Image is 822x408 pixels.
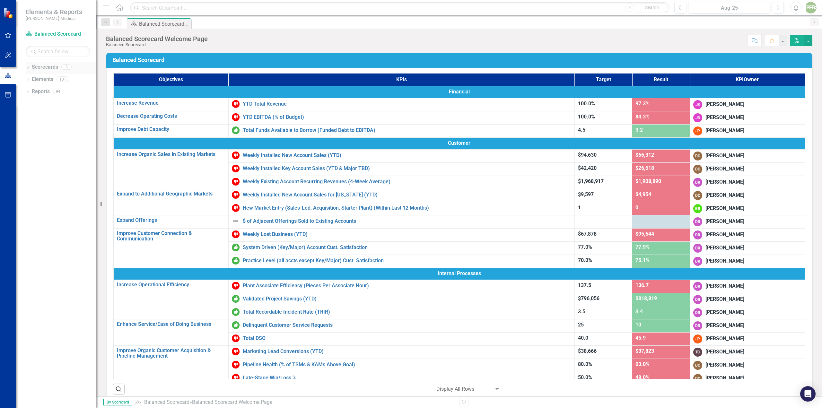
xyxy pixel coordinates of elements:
[232,126,240,134] img: On or Above Target
[635,152,654,158] span: $66,312
[635,308,643,315] span: 3.4
[578,361,592,367] span: 80.0%
[578,335,588,341] span: 40.0
[135,399,454,406] div: »
[645,5,659,10] span: Search
[705,218,744,225] div: [PERSON_NAME]
[232,152,240,159] img: Below Target
[232,100,240,108] img: Below Target
[578,282,591,288] span: 137.5
[635,191,651,197] span: $4,954
[117,100,225,106] a: Increase Revenue
[243,349,571,354] a: Marketing Lead Conversions (YTD)
[693,100,702,109] div: JB
[53,89,63,94] div: 94
[117,152,225,157] a: Increase Organic Sales in Existing Markets
[26,8,82,16] span: Elements & Reports
[232,217,240,225] img: Not Defined
[705,348,744,356] div: [PERSON_NAME]
[693,257,702,266] div: DR
[243,322,571,328] a: Delinquent Customer Service Requests
[693,334,702,343] div: JP
[578,231,597,237] span: $67,878
[232,295,240,303] img: On or Above Target
[578,127,585,133] span: 4.5
[693,126,702,135] div: JP
[144,399,189,405] a: Balanced Scorecard
[32,88,50,95] a: Reports
[578,308,585,315] span: 3.5
[693,165,702,174] div: DC
[578,165,597,171] span: $42,420
[117,348,225,359] a: Improve Organic Customer Acquisition & Pipeline Management
[635,322,641,328] span: 10
[103,399,132,405] span: By Scorecard
[635,165,654,171] span: $26,618
[635,361,650,367] span: 63.0%
[243,231,571,237] a: Weekly Lost Business (YTD)
[635,178,661,184] span: $1,908,890
[32,64,58,71] a: Scorecards
[693,244,702,253] div: DR
[800,386,816,402] div: Open Intercom Messenger
[578,100,595,107] span: 100.0%
[578,204,581,211] span: 1
[693,321,702,330] div: DR
[243,166,571,171] a: Weekly Installed Key Account Sales (YTD & Major TBD)
[106,35,208,42] div: Balanced Scorecard Welcome Page
[117,321,225,327] a: Enhance Service/Ease of Doing Business
[57,77,69,82] div: 131
[243,362,571,368] a: Pipeline Health (% of TSMs & KAMs Above Goal)
[232,348,240,355] img: Below Target
[690,4,768,12] div: Aug-25
[243,283,571,289] a: Plant Associate Efficiency (Pieces Per Associate Hour)
[693,217,702,226] div: DR
[232,204,240,212] img: Below Target
[117,217,225,223] a: Expand Offerings
[693,152,702,161] div: DC
[705,205,744,212] div: [PERSON_NAME]
[232,361,240,369] img: Below Target
[232,244,240,251] img: On or Above Target
[705,244,744,252] div: [PERSON_NAME]
[635,244,650,250] span: 77.9%
[232,257,240,265] img: On or Above Target
[243,179,571,185] a: Weekly Existing Account Recurring Revenues (4-Week Average)
[232,321,240,329] img: On or Above Target
[635,282,649,288] span: 136.7
[117,113,225,119] a: Decrease Operating Costs
[32,76,53,83] a: Elements
[243,114,571,120] a: YTD EBITDA (% of Budget)
[635,231,654,237] span: $95,644
[232,230,240,238] img: Below Target
[693,361,702,370] div: DC
[578,348,597,354] span: $38,666
[578,191,594,197] span: $9,597
[117,230,225,242] a: Improve Customer Connection & Communication
[705,296,744,303] div: [PERSON_NAME]
[705,335,744,343] div: [PERSON_NAME]
[578,244,592,250] span: 77.0%
[243,101,571,107] a: YTD Total Revenue
[693,282,702,291] div: DR
[693,308,702,317] div: DR
[635,114,650,120] span: 84.3%
[26,30,90,38] a: Balanced Scorecard
[232,178,240,186] img: Below Target
[635,335,646,341] span: 45.9
[705,178,744,186] div: [PERSON_NAME]
[705,231,744,239] div: [PERSON_NAME]
[705,165,744,173] div: [PERSON_NAME]
[693,348,702,357] div: TC
[578,322,584,328] span: 25
[578,295,599,301] span: $796,056
[139,20,189,28] div: Balanced Scorecard Welcome Page
[705,114,744,121] div: [PERSON_NAME]
[693,191,702,200] div: DC
[232,308,240,316] img: On or Above Target
[106,42,208,47] div: Balanced Scorecard
[635,100,650,107] span: 97.3%
[117,270,801,277] span: Internal Processes
[705,282,744,290] div: [PERSON_NAME]
[243,375,571,381] a: Late-Stage Win/Loss %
